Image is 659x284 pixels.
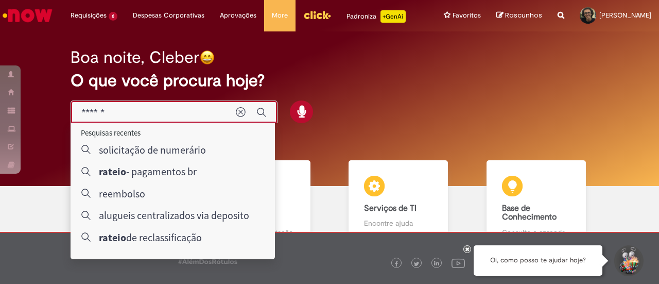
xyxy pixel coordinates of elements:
[329,160,467,249] a: Serviços de TI Encontre ajuda
[71,48,200,66] h2: Boa noite, Cleber
[613,245,644,276] button: Iniciar Conversa de Suporte
[364,218,432,228] p: Encontre ajuda
[453,10,481,21] span: Favoritos
[71,10,107,21] span: Requisições
[496,11,542,21] a: Rascunhos
[414,261,419,266] img: logo_footer_twitter.png
[220,10,256,21] span: Aprovações
[1,5,54,26] img: ServiceNow
[434,261,439,267] img: logo_footer_linkedin.png
[272,10,288,21] span: More
[452,256,465,270] img: logo_footer_youtube.png
[474,245,602,276] div: Oi, como posso te ajudar hoje?
[303,7,331,23] img: click_logo_yellow_360x200.png
[133,10,204,21] span: Despesas Corporativas
[364,203,417,213] b: Serviços de TI
[109,12,117,21] span: 6
[71,72,588,90] h2: O que você procura hoje?
[502,227,570,238] p: Consulte e aprenda
[599,11,651,20] span: [PERSON_NAME]
[380,10,406,23] p: +GenAi
[467,160,605,249] a: Base de Conhecimento Consulte e aprenda
[200,50,215,65] img: happy-face.png
[54,160,192,249] a: Tirar dúvidas Tirar dúvidas com Lupi Assist e Gen Ai
[346,10,406,23] div: Padroniza
[502,203,557,223] b: Base de Conhecimento
[505,10,542,20] span: Rascunhos
[394,261,399,266] img: logo_footer_facebook.png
